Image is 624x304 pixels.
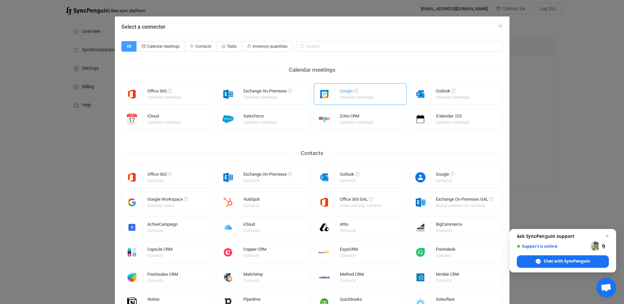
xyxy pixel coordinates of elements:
div: Outlook [340,172,360,179]
a: Open chat [596,278,616,297]
img: google.png [314,89,335,100]
img: exchange.png [218,172,238,183]
div: Users and org. contacts [340,204,382,208]
div: Office 365 [147,89,182,95]
div: BigCommerce [436,222,462,229]
div: Contacts [147,279,177,283]
div: Contacts [243,179,291,183]
div: Nimble CRM [436,272,459,279]
img: microsoft365.png [122,172,142,183]
div: Global address list contacts [436,204,492,208]
div: Google [340,89,374,95]
img: freshdesk.png [410,247,431,258]
img: attio.png [314,222,335,233]
div: Contacts [243,229,260,233]
img: microsoft365.png [314,197,335,208]
img: microsoft365.png [122,89,142,100]
div: Contacts [147,179,171,183]
div: iCalendar .ICS [436,114,470,120]
div: Directory users [147,204,187,208]
div: Freshdesk [436,247,456,254]
div: Calendar meetings [340,95,373,99]
div: iCloud [243,222,261,229]
div: EspoCRM [340,247,358,254]
div: Outlook [436,89,470,95]
div: Contacts [340,254,357,258]
div: Contacts [340,179,359,183]
div: Calendar meetings [147,95,181,99]
div: Mailchimp [243,272,263,279]
div: Attio [340,222,357,229]
div: Zoho CRM [340,114,374,120]
div: Google Workspace [147,197,188,204]
div: Office 365 [147,172,172,179]
div: Contacts [340,279,363,283]
button: Close [498,23,503,29]
img: mailchimp.png [218,272,238,283]
img: hubspot.png [218,197,238,208]
div: Calendar meetings [436,95,469,99]
div: Notion [147,297,164,304]
img: outlook.png [314,172,335,183]
img: espo-crm.png [314,247,335,258]
div: ActiveCampaign [147,222,178,229]
div: Exchange On-Premises [243,89,292,95]
div: Exchange On-Premises GAL [436,197,493,204]
div: Contacts [436,254,455,258]
span: Chat with SyncPenguin [517,255,609,268]
img: google-contacts.png [410,172,431,183]
img: nimble.png [410,272,431,283]
div: Copper CRM [243,247,266,254]
img: salesforce.png [218,114,238,125]
div: Capsule CRM [147,247,172,254]
div: Contacts [243,254,265,258]
img: zoho-crm.png [314,114,335,125]
div: Contacts [291,148,333,158]
div: Contacts [436,279,458,283]
div: Contacts [243,279,262,283]
span: Chat with SyncPenguin [544,258,590,264]
div: Method CRM [340,272,364,279]
div: Calendar meetings [243,120,277,124]
img: exchange.png [410,197,431,208]
div: Contacts [147,254,171,258]
div: Quickbooks [340,297,362,304]
div: Calendar meetings [147,120,181,124]
div: Contacts [147,229,177,233]
div: Freshsales CRM [147,272,178,279]
img: icalendar.png [410,114,431,125]
img: outlook.png [410,89,431,100]
img: activecampaign.png [122,222,142,233]
img: copper.png [218,247,238,258]
img: freshworks.png [122,272,142,283]
span: Select a connector [121,24,165,30]
div: Contacts [436,229,461,233]
img: big-commerce.png [410,222,431,233]
img: capsule.png [122,247,142,258]
img: exchange.png [218,89,238,100]
img: methodcrm.png [314,272,335,283]
div: Google [436,172,454,179]
div: Calendar meetings [436,120,469,124]
div: Calendar meetings [340,120,373,124]
div: HubSpot [243,197,261,204]
div: Calendar meetings [279,65,345,75]
div: Salesforce [243,114,278,120]
span: Support is online [517,244,588,249]
img: icloud.png [218,222,238,233]
div: Contacts [436,179,453,183]
div: Exchange On-Premises [243,172,292,179]
img: google-workspace.png [122,197,142,208]
div: iCloud [147,114,182,120]
div: Calendar meetings [243,95,291,99]
div: Office 365 GAL [340,197,383,204]
input: Search [296,41,503,52]
span: Ask SyncPenguin support [517,234,609,239]
div: Contacts [340,229,356,233]
div: Contacts [243,204,260,208]
div: Pipedrive [243,297,261,304]
div: Salesflare [436,297,455,304]
img: icloud-calendar.png [122,114,142,125]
